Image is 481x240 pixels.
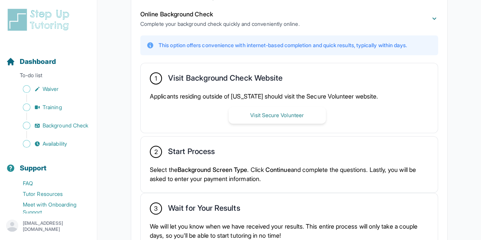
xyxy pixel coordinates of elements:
[140,20,299,28] p: Complete your background check quickly and conveniently online.
[168,203,240,216] h2: Wait for Your Results
[154,204,158,213] span: 3
[178,166,248,173] span: Background Screen Type
[150,165,429,183] p: Select the . Click and complete the questions. Lastly, you will be asked to enter your payment in...
[20,56,56,67] span: Dashboard
[168,147,215,159] h2: Start Process
[6,138,97,149] a: Availability
[159,41,407,49] p: This option offers convenience with internet-based completion and quick results, typically within...
[229,107,326,124] button: Visit Secure Volunteer
[43,140,67,148] span: Availability
[20,163,47,173] span: Support
[23,220,91,232] p: [EMAIL_ADDRESS][DOMAIN_NAME]
[6,102,97,113] a: Training
[265,166,291,173] span: Continue
[229,111,326,119] a: Visit Secure Volunteer
[3,72,94,82] p: To-do list
[6,189,97,199] a: Tutor Resources
[140,10,438,28] button: Online Background CheckComplete your background check quickly and conveniently online.
[3,151,94,176] button: Support
[43,103,62,111] span: Training
[6,56,56,67] a: Dashboard
[155,74,157,83] span: 1
[150,92,429,101] p: Applicants residing outside of [US_STATE] should visit the Secure Volunteer website.
[140,10,213,18] span: Online Background Check
[6,199,97,218] a: Meet with Onboarding Support
[150,222,429,240] p: We will let you know when we have received your results. This entire process will only take a cou...
[6,120,97,131] a: Background Check
[154,147,157,156] span: 2
[6,84,97,94] a: Waiver
[43,122,88,129] span: Background Check
[6,219,91,233] button: [EMAIL_ADDRESS][DOMAIN_NAME]
[168,73,283,86] h2: Visit Background Check Website
[6,178,97,189] a: FAQ
[43,85,59,93] span: Waiver
[6,8,74,32] img: logo
[3,44,94,70] button: Dashboard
